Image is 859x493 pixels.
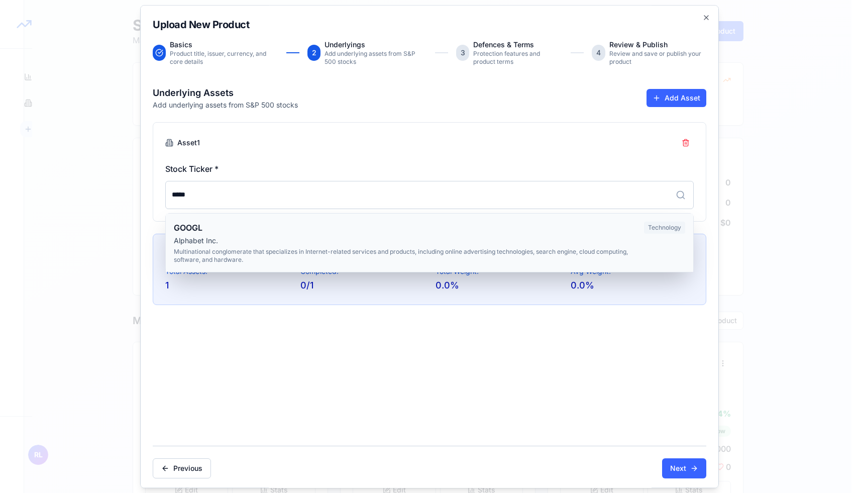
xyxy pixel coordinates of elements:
[174,236,636,246] div: Alphabet Inc.
[456,45,469,61] div: 3
[165,278,288,292] div: 1
[571,278,694,292] div: 0.0 %
[662,458,706,478] button: Next
[473,50,562,66] p: Protection features and product terms
[647,89,706,107] button: Add Asset
[644,222,685,234] div: Technology
[153,18,706,32] h2: Upload New Product
[170,40,278,50] p: Basics
[609,40,706,50] p: Review & Publish
[307,45,320,61] div: 2
[174,248,636,264] div: Multinational conglomerate that specializes in Internet-related services and products, including ...
[325,40,426,50] p: Underlyings
[177,138,200,148] span: Asset 1
[165,164,219,174] label: Stock Ticker *
[174,222,636,234] div: GOOGL
[300,278,423,292] div: 0 / 1
[153,100,298,110] p: Add underlying assets from S&P 500 stocks
[325,50,426,66] p: Add underlying assets from S&P 500 stocks
[153,458,211,478] button: Previous
[153,86,298,100] h3: Underlying Assets
[436,278,559,292] div: 0.0 %
[609,50,706,66] p: Review and save or publish your product
[592,45,605,61] div: 4
[165,266,288,276] span: Total Assets:
[170,50,278,66] p: Product title, issuer, currency, and core details
[473,40,562,50] p: Defences & Terms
